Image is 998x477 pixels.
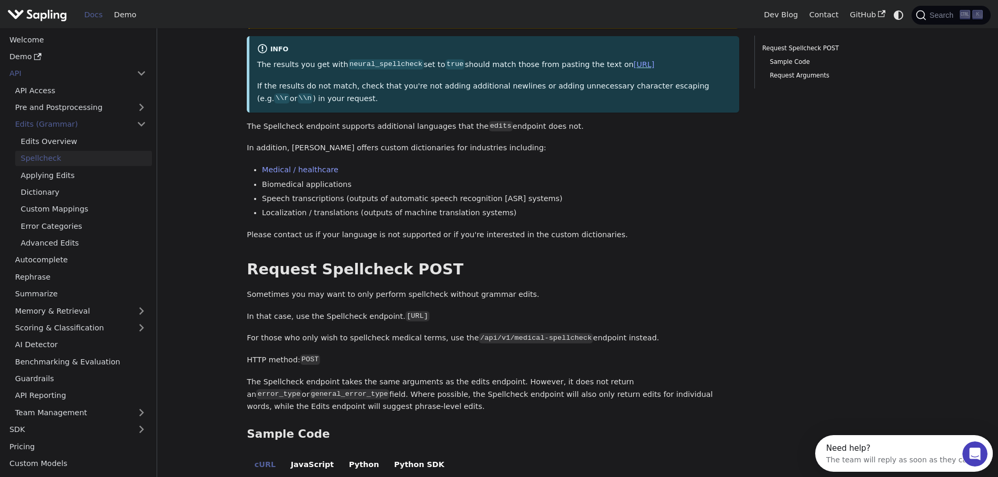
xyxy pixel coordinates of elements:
div: info [257,43,732,56]
a: [URL] [633,60,654,69]
a: Pre and Postprocessing [9,100,152,115]
code: [URL] [405,311,430,321]
kbd: K [972,10,983,19]
a: Pricing [4,439,152,454]
p: In that case, use the Spellcheck endpoint. [247,310,739,323]
code: \\n [298,93,313,104]
iframe: Intercom live chat discovery launcher [815,435,993,472]
a: Docs [79,7,108,23]
code: /api/v1/medical-spellcheck [479,333,593,343]
a: Summarize [9,286,152,302]
img: Sapling.ai [7,7,67,23]
span: Search [926,11,960,19]
a: Rephrase [9,269,152,284]
a: Request Spellcheck POST [762,43,904,53]
li: Biomedical applications [262,179,739,191]
a: API Access [9,83,152,98]
li: Speech transcriptions (outputs of automatic speech recognition [ASR] systems) [262,193,739,205]
h2: Request Spellcheck POST [247,260,739,279]
p: The Spellcheck endpoint supports additional languages that the endpoint does not. [247,120,739,133]
code: error_type [256,389,302,400]
a: Edits Overview [15,134,152,149]
a: Custom Models [4,456,152,471]
p: The Spellcheck endpoint takes the same arguments as the edits endpoint. However, it does not retu... [247,376,739,413]
code: POST [300,354,320,365]
p: Please contact us if your language is not supported or if you're interested in the custom diction... [247,229,739,241]
code: neural_spellcheck [348,59,424,70]
code: true [445,59,465,70]
a: SDK [4,422,131,437]
button: Expand sidebar category 'SDK' [131,422,152,437]
button: Search (Ctrl+K) [912,6,990,25]
a: Spellcheck [15,151,152,166]
a: Scoring & Classification [9,320,152,336]
p: For those who only wish to spellcheck medical terms, use the endpoint instead. [247,332,739,345]
a: Welcome [4,32,152,47]
iframe: Intercom live chat [962,441,988,467]
button: Switch between dark and light mode (currently system mode) [891,7,906,23]
a: Autocomplete [9,252,152,268]
a: Applying Edits [15,168,152,183]
a: Team Management [9,405,152,420]
code: general_error_type [310,389,389,400]
a: Dictionary [15,185,152,200]
a: Request Arguments [770,71,901,81]
a: GitHub [844,7,891,23]
a: Sapling.ai [7,7,71,23]
div: Need help? [11,9,157,17]
h3: Sample Code [247,427,739,441]
a: Contact [804,7,845,23]
a: Guardrails [9,371,152,386]
code: \\r [274,93,289,104]
li: Localization / translations (outputs of machine translation systems) [262,207,739,219]
a: Memory & Retrieval [9,303,152,318]
a: AI Detector [9,337,152,352]
a: Custom Mappings [15,202,152,217]
a: Edits (Grammar) [9,117,152,132]
code: edits [489,121,513,131]
p: Sometimes you may want to only perform spellcheck without grammar edits. [247,289,739,301]
a: Demo [108,7,142,23]
a: Benchmarking & Evaluation [9,354,152,369]
a: Dev Blog [758,7,803,23]
p: The results you get with set to should match those from pasting the text on [257,59,732,71]
a: Error Categories [15,218,152,234]
a: API [4,66,131,81]
div: The team will reply as soon as they can [11,17,157,28]
div: Open Intercom Messenger [4,4,188,33]
p: If the results do not match, check that you're not adding additional newlines or adding unnecessa... [257,80,732,105]
a: API Reporting [9,388,152,403]
a: Sample Code [770,57,901,67]
button: Collapse sidebar category 'API' [131,66,152,81]
a: Medical / healthcare [262,165,338,174]
p: In addition, [PERSON_NAME] offers custom dictionaries for industries including: [247,142,739,154]
a: Advanced Edits [15,236,152,251]
a: Demo [4,49,152,64]
p: HTTP method: [247,354,739,367]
